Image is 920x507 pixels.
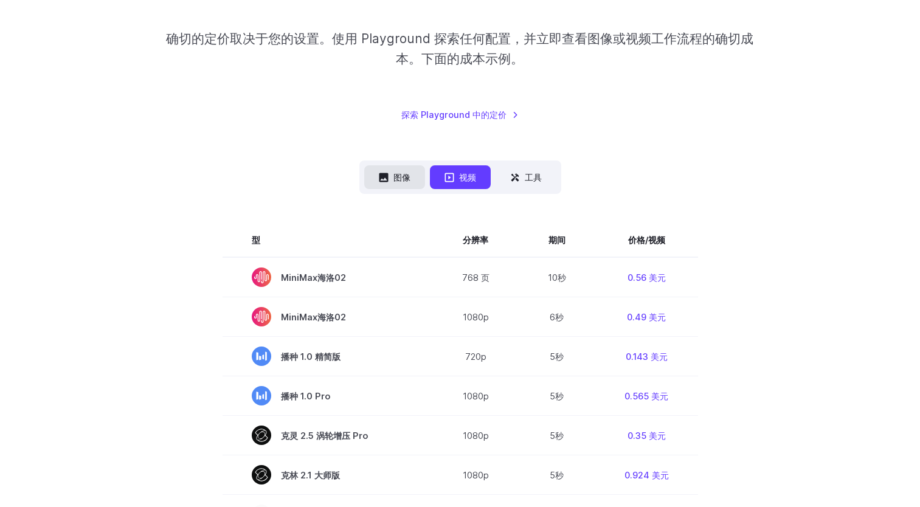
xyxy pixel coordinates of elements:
[433,257,519,297] td: 768 页
[595,223,698,257] th: 价格/视频
[433,337,519,376] td: 720p
[281,271,346,285] font: MiniMax海洛02
[433,376,519,416] td: 1080p
[281,310,346,324] font: MiniMax海洛02
[281,429,368,443] font: 克灵 2.5 涡轮增压 Pro
[281,350,341,364] font: 播种 1.0 精简版
[433,416,519,455] td: 1080p
[595,257,698,297] td: 0.56 美元
[595,455,698,495] td: 0.924 美元
[595,297,698,337] td: 0.49 美元
[525,170,542,184] font: 工具
[393,170,410,184] font: 图像
[519,223,595,257] th: 期间
[433,297,519,337] td: 1080p
[519,376,595,416] td: 5秒
[164,29,756,69] p: 确切的定价取决于您的设置。使用 Playground 探索任何配置，并立即查看图像或视频工作流程的确切成本。下面的成本示例。
[433,223,519,257] th: 分辨率
[433,455,519,495] td: 1080p
[519,337,595,376] td: 5秒
[519,416,595,455] td: 5秒
[519,257,595,297] td: 10秒
[401,108,519,122] a: 探索 Playground 中的定价
[223,223,433,257] th: 型
[595,416,698,455] td: 0.35 美元
[281,389,330,403] font: 播种 1.0 Pro
[595,337,698,376] td: 0.143 美元
[281,468,340,482] font: 克林 2.1 大师版
[519,455,595,495] td: 5秒
[595,376,698,416] td: 0.565 美元
[519,297,595,337] td: 6秒
[459,170,476,184] font: 视频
